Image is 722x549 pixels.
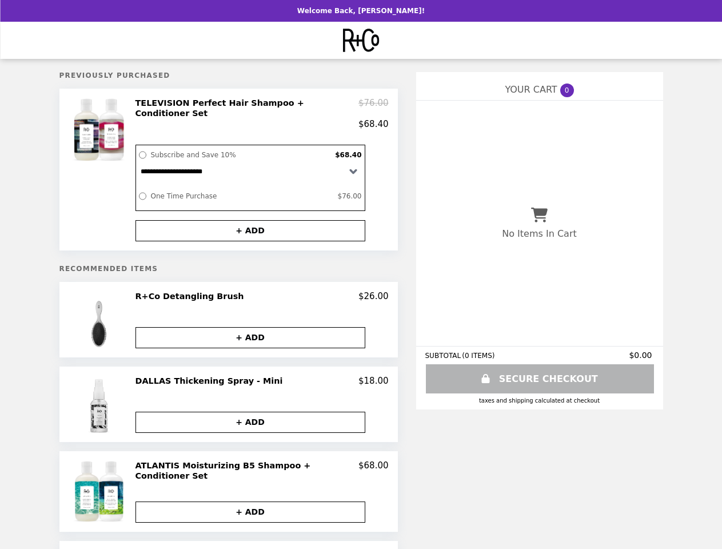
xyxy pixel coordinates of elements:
h5: Previously Purchased [59,71,398,79]
h2: TELEVISION Perfect Hair Shampoo + Conditioner Set [135,98,359,119]
p: $76.00 [358,98,389,119]
button: + ADD [135,220,365,241]
label: Subscribe and Save 10% [148,148,333,162]
span: 0 [560,83,574,97]
img: DALLAS Thickening Spray - Mini [86,376,114,433]
label: One Time Purchase [148,189,335,203]
p: $26.00 [358,291,389,301]
h5: Recommended Items [59,265,398,273]
span: SUBTOTAL [425,352,462,360]
p: $18.00 [358,376,389,386]
span: YOUR CART [505,84,557,95]
div: Taxes and Shipping calculated at checkout [425,397,654,404]
button: + ADD [135,327,365,348]
select: Select a subscription option [136,162,365,182]
p: No Items In Cart [502,228,576,239]
h2: R+Co Detangling Brush [135,291,249,301]
p: Welcome Back, [PERSON_NAME]! [297,7,425,15]
p: $68.40 [358,119,389,129]
h2: ATLANTIS Moisturizing B5 Shampoo + Conditioner Set [135,460,359,482]
span: ( 0 ITEMS ) [462,352,494,360]
button: + ADD [135,412,365,433]
label: $68.40 [332,148,364,162]
p: $68.00 [358,460,389,482]
label: $76.00 [335,189,365,203]
h2: DALLAS Thickening Spray - Mini [135,376,288,386]
img: R+Co Detangling Brush [70,291,130,348]
span: $0.00 [629,351,653,360]
button: + ADD [135,502,365,523]
img: TELEVISION Perfect Hair Shampoo + Conditioner Set [67,98,134,162]
img: ATLANTIS Moisturizing B5 Shampoo + Conditioner Set [68,460,133,523]
img: Brand Logo [342,29,380,52]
